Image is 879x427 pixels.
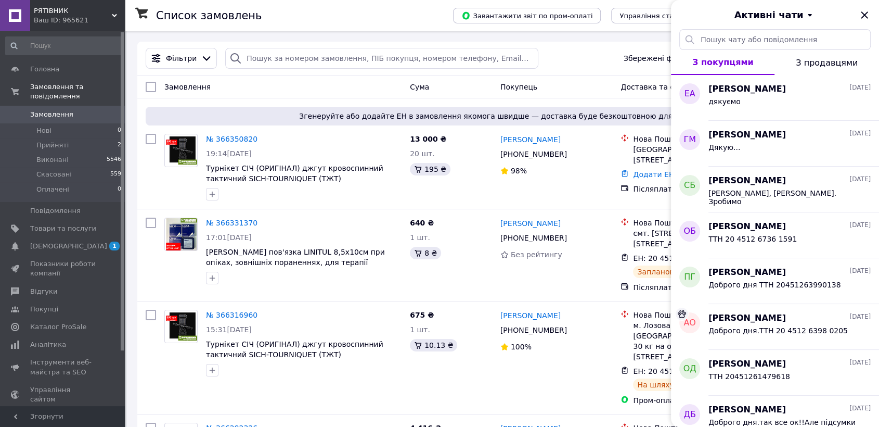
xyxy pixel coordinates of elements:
[30,224,96,233] span: Товари та послуги
[633,379,739,391] div: На шляху до одержувача
[671,167,879,212] button: СБ[PERSON_NAME][DATE][PERSON_NAME], [PERSON_NAME]. Зробимо
[500,310,561,321] a: [PERSON_NAME]
[498,147,569,161] div: [PHONE_NUMBER]
[225,48,538,69] input: Пошук за номером замовлення, ПІБ покупця, номером телефону, Email, номером накладної
[410,149,435,158] span: 20 шт.
[633,218,757,228] div: Нова Пошта
[734,8,803,22] span: Активні чати
[708,235,797,243] span: ТТН 20 4512 6736 1591
[30,82,125,101] span: Замовлення та повідомлення
[671,121,879,167] button: ГМ[PERSON_NAME][DATE]Дякую...
[849,221,871,230] span: [DATE]
[206,325,252,334] span: 15:31[DATE]
[633,367,720,375] span: ЕН: 20 4512 6913 9725
[619,12,699,20] span: Управління статусами
[461,11,592,20] span: Завантажити звіт по пром-оплаті
[683,225,696,237] span: ОБ
[684,180,695,192] span: СБ
[410,163,450,175] div: 195 ₴
[164,134,198,167] a: Фото товару
[206,149,252,158] span: 19:14[DATE]
[774,50,879,75] button: З продавцями
[708,143,740,152] span: Дякую...
[511,250,562,259] span: Без рейтингу
[30,358,96,376] span: Інструменти веб-майстра та SEO
[796,58,858,68] span: З продавцями
[684,271,695,283] span: ПГ
[708,175,786,187] span: [PERSON_NAME]
[36,126,51,135] span: Нові
[206,164,383,183] a: Турнікет СІЧ (ОРИГІНАЛ) джгут кровоспинний тактичний SICH-TOURNIQUET (ТЖТ)
[708,358,786,370] span: [PERSON_NAME]
[849,312,871,321] span: [DATE]
[30,242,107,251] span: [DEMOGRAPHIC_DATA]
[118,126,121,135] span: 0
[708,404,786,416] span: [PERSON_NAME]
[110,170,121,179] span: 559
[206,135,257,143] a: № 366350820
[633,134,757,144] div: Нова Пошта
[621,83,697,91] span: Доставка та оплата
[156,9,262,22] h1: Список замовлень
[683,134,696,146] span: ГМ
[683,363,696,375] span: ОД
[633,184,757,194] div: Післяплата
[624,53,700,64] span: Збережені фільтри:
[671,212,879,258] button: ОБ[PERSON_NAME][DATE]ТТН 20 4512 6736 1591
[633,395,757,406] div: Пром-оплата
[206,340,383,359] a: Турнікет СІЧ (ОРИГІНАЛ) джгут кровоспинний тактичний SICH-TOURNIQUET (ТЖТ)
[410,135,447,143] span: 13 000 ₴
[36,141,69,150] span: Прийняті
[633,282,757,293] div: Післяплата
[410,247,441,259] div: 8 ₴
[511,167,527,175] span: 98%
[708,281,841,289] span: Доброго дня ТТН 20451263990138
[858,9,871,21] button: Закрити
[410,83,429,91] span: Cума
[30,305,58,314] span: Покупці
[633,266,692,278] div: Заплановано
[849,129,871,138] span: [DATE]
[633,310,757,320] div: Нова Пошта
[498,323,569,337] div: [PHONE_NUMBER]
[708,97,741,106] span: дякуємо
[206,233,252,242] span: 17:01[DATE]
[36,155,69,165] span: Виконані
[164,218,198,251] a: Фото товару
[849,175,871,184] span: [DATE]
[453,8,601,23] button: Завантажити звіт по пром-оплаті
[849,267,871,275] span: [DATE]
[633,228,757,249] div: смт. [STREET_ADDRESS]: вул. [STREET_ADDRESS]
[683,317,696,329] span: АО
[30,385,96,404] span: Управління сайтом
[36,170,72,179] span: Скасовані
[708,312,786,324] span: [PERSON_NAME]
[30,340,66,349] span: Аналітика
[498,231,569,245] div: [PHONE_NUMBER]
[708,372,790,381] span: ТТН 20451261479618
[107,155,121,165] span: 5546
[410,233,430,242] span: 1 шт.
[849,83,871,92] span: [DATE]
[633,144,757,165] div: [GEOGRAPHIC_DATA], №5: вул. [STREET_ADDRESS]
[708,129,786,141] span: [PERSON_NAME]
[30,206,81,216] span: Повідомлення
[165,136,197,165] img: Фото товару
[671,350,879,396] button: ОД[PERSON_NAME][DATE]ТТН 20451261479618
[684,88,695,100] span: ЕА
[633,170,674,179] a: Додати ЕН
[500,218,561,229] a: [PERSON_NAME]
[671,75,879,121] button: ЕА[PERSON_NAME][DATE]дякуємо
[30,110,73,119] span: Замовлення
[165,312,197,341] img: Фото товару
[5,36,122,55] input: Пошук
[30,322,86,332] span: Каталог ProSale
[500,134,561,145] a: [PERSON_NAME]
[708,83,786,95] span: [PERSON_NAME]
[708,267,786,279] span: [PERSON_NAME]
[849,358,871,367] span: [DATE]
[849,404,871,413] span: [DATE]
[30,259,96,278] span: Показники роботи компанії
[410,219,434,227] span: 640 ₴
